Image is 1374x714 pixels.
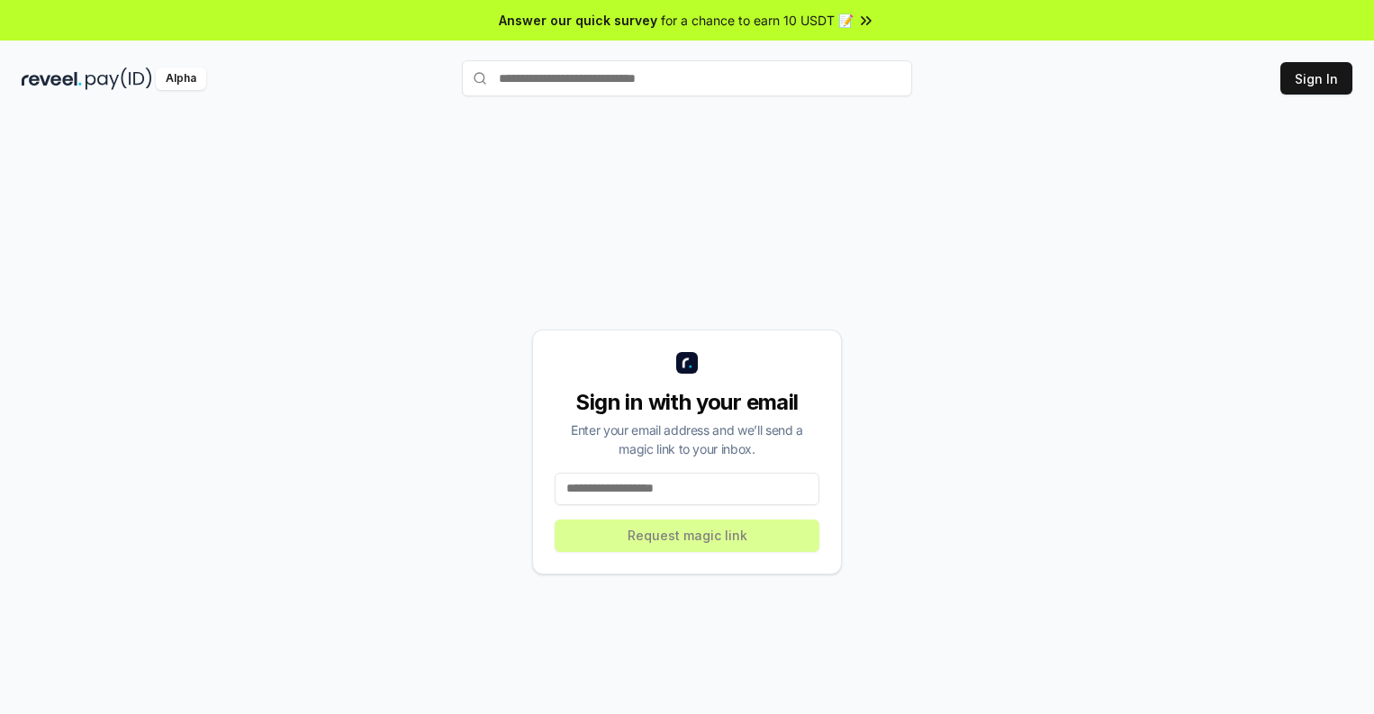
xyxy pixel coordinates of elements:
[555,388,819,417] div: Sign in with your email
[156,68,206,90] div: Alpha
[22,68,82,90] img: reveel_dark
[86,68,152,90] img: pay_id
[676,352,698,374] img: logo_small
[1280,62,1352,95] button: Sign In
[661,11,854,30] span: for a chance to earn 10 USDT 📝
[499,11,657,30] span: Answer our quick survey
[555,420,819,458] div: Enter your email address and we’ll send a magic link to your inbox.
